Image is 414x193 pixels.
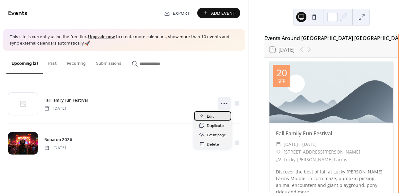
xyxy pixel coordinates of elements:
[88,33,115,41] a: Upgrade now
[277,79,286,84] div: Sep
[264,34,398,42] div: Events Around [GEOGRAPHIC_DATA] [GEOGRAPHIC_DATA]
[44,105,66,111] span: [DATE]
[173,10,190,17] span: Export
[276,156,281,164] div: ​
[207,122,224,129] span: Duplicate
[43,51,62,73] button: Past
[44,145,66,151] span: [DATE]
[44,96,88,104] a: Fall Family Fun Festival
[276,140,281,148] div: ​
[211,10,235,17] span: Add Event
[207,132,226,138] span: Event page
[91,51,127,73] button: Submissions
[197,8,240,18] button: Add Event
[207,113,214,120] span: Edit
[276,68,287,78] div: 20
[6,51,43,74] button: Upcoming (2)
[284,156,347,163] a: Lucky [PERSON_NAME] Farms
[62,51,91,73] button: Recurring
[10,34,239,46] span: This site is currently using the free tier. to create more calendars, show more than 10 events an...
[44,136,72,143] a: Bonaroo 2026
[284,148,360,156] span: [STREET_ADDRESS][PERSON_NAME]
[207,141,219,148] span: Delete
[8,7,28,20] span: Events
[284,140,317,148] span: [DATE] - [DATE]
[276,148,281,156] div: ​
[159,8,195,18] a: Export
[276,130,332,137] a: Fall Family Fun Festival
